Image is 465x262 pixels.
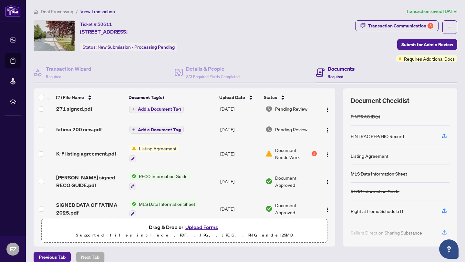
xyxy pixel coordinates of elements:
[261,88,317,106] th: Status
[46,231,323,239] p: Supported files include .PDF, .JPG, .JPEG, .PNG under 25 MB
[129,200,198,218] button: Status IconMLS Data Information Sheet
[218,140,263,167] td: [DATE]
[129,173,190,190] button: Status IconRECO Information Guide
[325,107,330,112] img: Logo
[322,148,333,159] button: Logo
[98,21,112,27] span: 50611
[34,21,75,51] img: IMG-W12363283_1.jpg
[328,74,343,79] span: Required
[351,96,409,105] span: Document Checklist
[126,88,217,106] th: Document Tag(s)
[218,167,263,195] td: [DATE]
[218,98,263,119] td: [DATE]
[183,223,220,231] button: Upload Forms
[397,39,457,50] button: Submit for Admin Review
[41,9,73,15] span: Deal Processing
[401,39,453,50] span: Submit for Admin Review
[129,126,184,134] button: Add a Document Tag
[136,145,179,152] span: Listing Agreement
[264,94,277,101] span: Status
[129,105,184,113] button: Add a Document Tag
[265,205,273,212] img: Document Status
[149,223,220,231] span: Drag & Drop or
[98,44,175,50] span: New Submission - Processing Pending
[351,133,404,140] div: FINTRAC PEP/HIO Record
[186,65,240,73] h4: Details & People
[351,113,380,120] div: FINTRAC ID(s)
[218,195,263,223] td: [DATE]
[56,201,124,217] span: SIGNED DATA OF FATIMA 2025.pdf
[34,9,38,14] span: home
[129,200,136,207] img: Status Icon
[265,178,273,185] img: Document Status
[136,200,198,207] span: MLS Data Information Sheet
[368,21,433,31] div: Transaction Communication
[56,94,84,101] span: (7) File Name
[80,9,115,15] span: View Transaction
[448,25,452,29] span: ellipsis
[56,126,102,133] span: fatima 200 new.pdf
[275,174,317,188] span: Document Approved
[265,126,273,133] img: Document Status
[406,8,457,15] article: Transaction saved [DATE]
[325,179,330,185] img: Logo
[428,23,433,29] div: 3
[129,145,179,162] button: Status IconListing Agreement
[129,145,136,152] img: Status Icon
[80,20,112,28] div: Ticket #:
[265,105,273,112] img: Document Status
[322,124,333,135] button: Logo
[275,146,310,161] span: Document Needs Work
[219,94,245,101] span: Upload Date
[218,119,263,140] td: [DATE]
[322,104,333,114] button: Logo
[186,74,240,79] span: 3/3 Required Fields Completed
[56,105,92,113] span: 271 signed.pdf
[136,173,190,180] span: RECO Information Guide
[322,176,333,186] button: Logo
[46,65,91,73] h4: Transaction Wizard
[56,174,124,189] span: [PERSON_NAME] signed RECO GUIDE.pdf
[5,5,21,17] img: logo
[325,152,330,157] img: Logo
[53,88,126,106] th: (7) File Name
[275,202,317,216] span: Document Approved
[217,88,262,106] th: Upload Date
[355,20,439,31] button: Transaction Communication3
[80,43,177,51] div: Status:
[275,105,307,112] span: Pending Review
[129,173,136,180] img: Status Icon
[328,65,355,73] h4: Documents
[312,151,317,156] div: 1
[10,245,16,254] span: FZ
[138,127,181,132] span: Add a Document Tag
[265,150,273,157] img: Document Status
[325,128,330,133] img: Logo
[42,219,327,243] span: Drag & Drop orUpload FormsSupported files include .PDF, .JPG, .JPEG, .PNG under25MB
[322,204,333,214] button: Logo
[351,207,403,215] div: Right at Home Schedule B
[76,8,78,15] li: /
[56,150,116,157] span: K-F listing agreement.pdf
[439,239,459,259] button: Open asap
[351,170,407,177] div: MLS Data Information Sheet
[351,188,399,195] div: RECO Information Guide
[325,207,330,212] img: Logo
[132,107,135,111] span: plus
[80,28,128,35] span: [STREET_ADDRESS]
[129,126,184,134] button: Add a Document Tag
[404,55,455,62] span: Requires Additional Docs
[351,152,388,159] div: Listing Agreement
[275,126,307,133] span: Pending Review
[46,74,61,79] span: Required
[138,107,181,111] span: Add a Document Tag
[132,128,135,131] span: plus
